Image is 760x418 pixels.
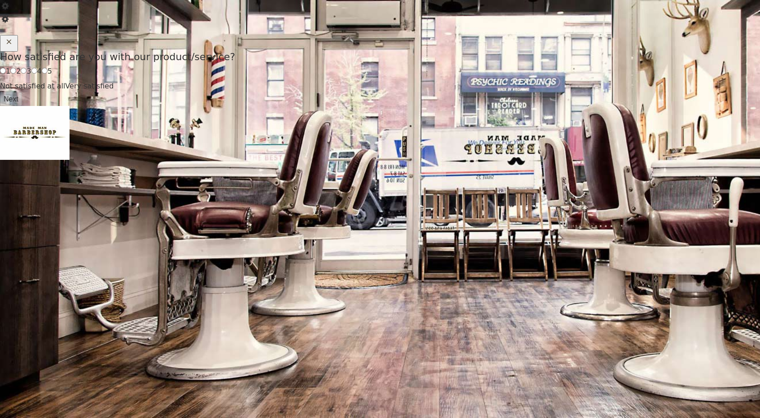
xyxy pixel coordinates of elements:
[48,67,52,75] span: 5
[21,68,26,74] input: 3
[10,68,16,74] input: 2
[26,67,31,75] span: 3
[37,67,42,75] span: 4
[31,68,37,74] input: 4
[65,82,114,90] span: Very satisfied
[16,67,21,75] span: 2
[42,68,48,74] input: 5
[6,67,10,75] span: 1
